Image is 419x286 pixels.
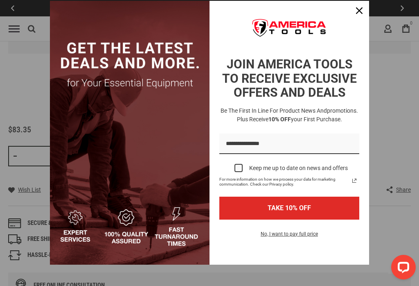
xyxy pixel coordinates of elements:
[356,7,363,14] svg: close icon
[222,57,357,100] strong: JOIN AMERICA TOOLS TO RECEIVE EXCLUSIVE OFFERS AND DEALS
[349,1,369,20] button: Close
[237,107,358,123] span: promotions. Plus receive your first purchase.
[254,229,324,243] button: No, I want to pay full price
[268,116,291,123] strong: 10% OFF
[349,176,359,186] svg: link icon
[218,107,361,124] h3: Be the first in line for product news and
[249,165,348,172] div: Keep me up to date on news and offers
[219,197,359,219] button: TAKE 10% OFF
[219,177,349,187] span: For more information on how we process your data for marketing communication. Check our Privacy p...
[349,176,359,186] a: Read our Privacy Policy
[219,134,359,154] input: Email field
[385,252,419,286] iframe: LiveChat chat widget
